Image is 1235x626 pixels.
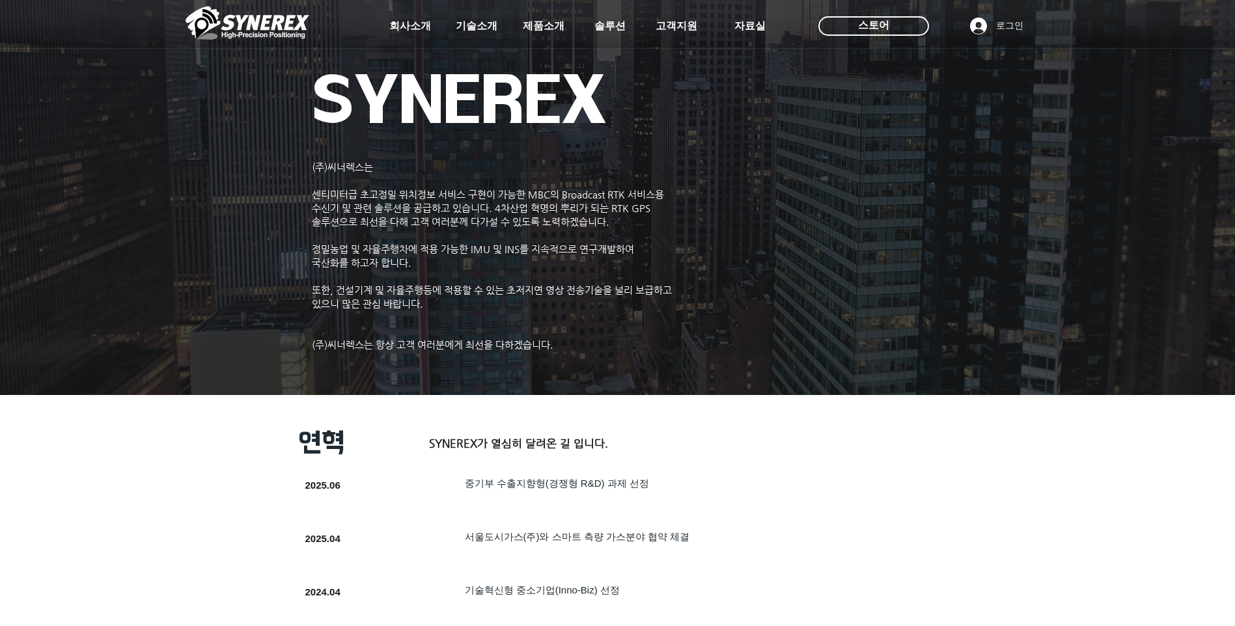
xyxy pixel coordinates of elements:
span: 연혁 [299,428,344,457]
a: 솔루션 [577,13,643,39]
button: 로그인 [961,14,1033,38]
span: (주)씨너렉스는 항상 고객 여러분에게 최선을 다하겠습니다. [312,339,553,350]
iframe: Wix Chat [994,216,1235,626]
span: 자료실 [734,20,766,33]
span: 로그인 [992,20,1028,33]
span: SYNEREX가 열심히 달려온 길 입니다. [429,437,608,450]
span: ​또한, 건설기계 및 자율주행등에 적용할 수 있는 초저지연 영상 전송기술을 널리 보급하고 있으니 많은 관심 바랍니다. [312,284,672,309]
span: 제품소개 [523,20,564,33]
span: 2025.06 [305,480,340,491]
a: 제품소개 [511,13,576,39]
span: 2025.04 [305,533,340,544]
div: 스토어 [818,16,929,36]
span: ​기술혁신형 중소기업(Inno-Biz) 선정 [465,584,620,595]
a: 고객지원 [644,13,709,39]
span: 국산화를 하고자 합니다. [312,257,411,268]
span: 회사소개 [389,20,431,33]
span: 수신기 및 관련 솔루션을 공급하고 있습니다. 4차산업 혁명의 뿌리가 되는 RTK GPS [312,202,650,213]
span: 스토어 [858,18,889,33]
span: 고객지원 [656,20,697,33]
span: 센티미터급 초고정밀 위치정보 서비스 구현이 가능한 MBC의 Broadcast RTK 서비스용 [312,189,664,200]
span: 솔루션 [594,20,626,33]
span: 기술소개 [456,20,497,33]
a: 회사소개 [378,13,443,39]
span: 솔루션으로 최선을 다해 고객 여러분께 다가설 수 있도록 노력하겠습니다. [312,216,609,227]
span: ​중기부 수출지향형(경쟁형 R&D) 과제 선정 [465,478,649,489]
span: 정밀농업 및 자율주행차에 적용 가능한 IMU 및 INS를 지속적으로 연구개발하여 [312,243,634,254]
a: 기술소개 [444,13,509,39]
a: 자료실 [717,13,783,39]
img: 씨너렉스_White_simbol_대지 1.png [186,3,309,42]
span: 서울도시가스(주)와 스마트 측량 가스분야 협약 체결 [465,531,690,542]
span: 2024.04 [305,586,340,597]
